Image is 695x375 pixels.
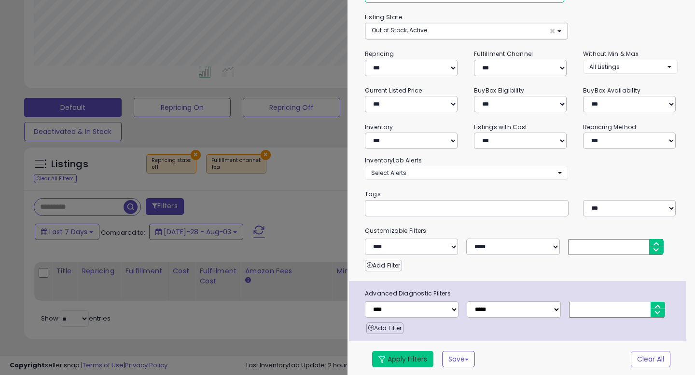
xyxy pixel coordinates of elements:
small: BuyBox Availability [583,86,640,94]
button: Add Filter [366,322,403,334]
button: Apply Filters [372,351,433,367]
button: Save [442,351,475,367]
small: Repricing [365,50,394,58]
small: Fulfillment Channel [474,50,533,58]
button: Select Alerts [365,166,568,180]
small: Customizable Filters [358,226,685,236]
button: Add Filter [365,260,402,271]
button: Out of Stock, Active × [365,23,568,39]
small: InventoryLab Alerts [365,156,422,164]
span: All Listings [589,63,620,71]
small: Without Min & Max [583,50,639,58]
span: Advanced Diagnostic Filters [358,288,686,299]
small: BuyBox Eligibility [474,86,524,94]
span: Out of Stock, Active [372,26,427,34]
button: All Listings [583,60,678,74]
small: Tags [358,189,685,200]
span: Select Alerts [371,169,406,177]
small: Listings with Cost [474,123,527,131]
button: Clear All [631,351,670,367]
small: Inventory [365,123,393,131]
small: Listing State [365,13,402,21]
small: Current Listed Price [365,86,422,94]
span: × [549,26,556,36]
small: Repricing Method [583,123,637,131]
